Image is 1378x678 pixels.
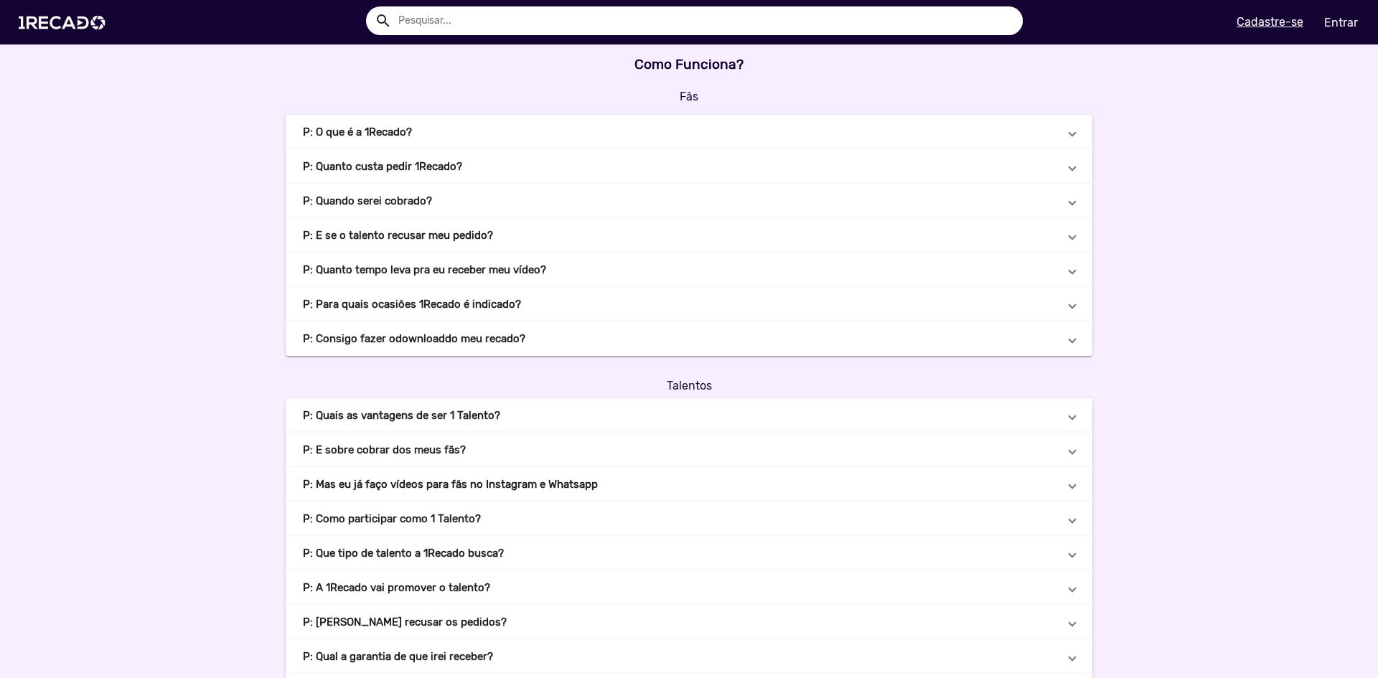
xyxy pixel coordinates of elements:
[303,124,412,141] b: P: O que é a 1Recado?
[286,570,1092,605] mat-expansion-panel-header: P: A 1Recado vai promover o talento?
[303,580,490,596] b: P: A 1Recado vai promover o talento?
[286,253,1092,287] mat-expansion-panel-header: P: Quanto tempo leva pra eu receber meu vídeo?
[286,84,1092,109] h5: Fãs
[388,6,1023,35] input: Pesquisar...
[303,408,500,424] b: P: Quais as vantagens de ser 1 Talento?
[286,379,1092,392] h5: Talentos
[286,321,1092,356] mat-expansion-panel-header: P: Consigo fazer odownloaddo meu recado?
[370,7,395,32] button: Example home icon
[303,227,493,244] b: P: E se o talento recusar meu pedido?
[303,649,493,665] b: P: Qual a garantia de que irei receber?
[303,159,462,175] b: P: Quanto custa pedir 1Recado?
[303,331,525,347] b: P: Consigo fazer o do meu recado?
[303,442,466,458] b: P: E sobre cobrar dos meus fãs?
[286,502,1092,536] mat-expansion-panel-header: P: Como participar como 1 Talento?
[286,605,1092,639] mat-expansion-panel-header: P: [PERSON_NAME] recusar os pedidos?
[303,614,507,631] b: P: [PERSON_NAME] recusar os pedidos?
[303,193,432,209] b: P: Quando serei cobrado?
[375,12,392,29] mat-icon: Example home icon
[303,476,598,493] b: P: Mas eu já faço vídeos para fãs no Instagram e Whatsapp
[286,433,1092,467] mat-expansion-panel-header: P: E sobre cobrar dos meus fãs?
[286,467,1092,502] mat-expansion-panel-header: P: Mas eu já faço vídeos para fãs no Instagram e Whatsapp
[1315,10,1367,35] a: Entrar
[286,639,1092,674] mat-expansion-panel-header: P: Qual a garantia de que irei receber?
[286,184,1092,218] mat-expansion-panel-header: P: Quando serei cobrado?
[286,536,1092,570] mat-expansion-panel-header: P: Que tipo de talento a 1Recado busca?
[286,398,1092,433] mat-expansion-panel-header: P: Quais as vantagens de ser 1 Talento?
[395,332,445,345] b: download
[286,115,1092,149] mat-expansion-panel-header: P: O que é a 1Recado?
[303,262,546,278] b: P: Quanto tempo leva pra eu receber meu vídeo?
[286,149,1092,184] mat-expansion-panel-header: P: Quanto custa pedir 1Recado?
[286,287,1092,321] mat-expansion-panel-header: P: Para quais ocasiões 1Recado é indicado?
[634,56,744,72] b: Como Funciona?
[286,218,1092,253] mat-expansion-panel-header: P: E se o talento recusar meu pedido?
[1237,15,1303,29] u: Cadastre-se
[303,511,481,527] b: P: Como participar como 1 Talento?
[303,296,521,313] b: P: Para quais ocasiões 1Recado é indicado?
[303,545,504,562] b: P: Que tipo de talento a 1Recado busca?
